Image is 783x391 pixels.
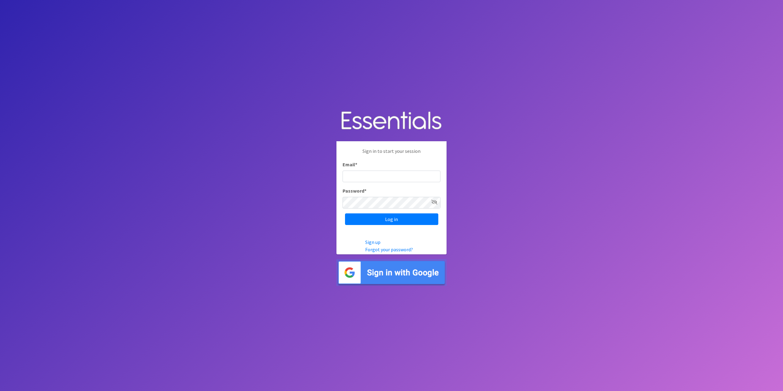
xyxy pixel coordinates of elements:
[364,188,366,194] abbr: required
[336,105,447,137] img: Human Essentials
[343,161,357,168] label: Email
[365,239,380,245] a: Sign up
[365,246,413,253] a: Forgot your password?
[355,161,357,168] abbr: required
[345,213,438,225] input: Log in
[336,259,447,286] img: Sign in with Google
[343,147,440,161] p: Sign in to start your session
[343,187,366,194] label: Password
